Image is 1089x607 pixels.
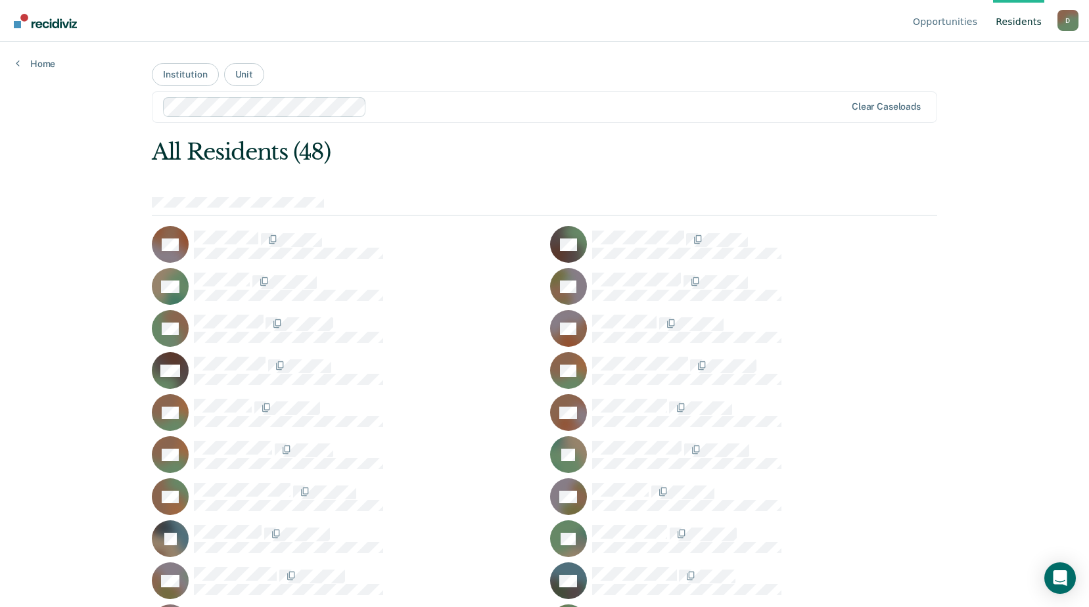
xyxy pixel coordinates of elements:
div: Open Intercom Messenger [1044,562,1076,594]
a: Home [16,58,55,70]
div: All Residents (48) [152,139,780,166]
div: D [1057,10,1078,31]
button: Unit [224,63,264,86]
div: Clear caseloads [852,101,921,112]
img: Recidiviz [14,14,77,28]
button: Profile dropdown button [1057,10,1078,31]
button: Institution [152,63,218,86]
